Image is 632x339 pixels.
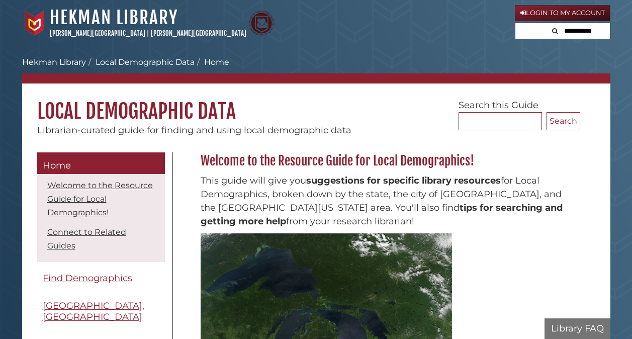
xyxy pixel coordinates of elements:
img: Calvin Theological Seminary [249,11,274,36]
a: Hekman Library [22,57,86,67]
a: Connect to Related Guides [47,227,126,250]
button: Search [549,23,561,37]
img: Calvin University [22,11,47,36]
h2: Welcome to the Resource Guide for Local Demographics! [196,153,580,169]
h1: Local Demographic Data [22,83,610,124]
span: tips for searching and getting more help [201,202,563,227]
a: [GEOGRAPHIC_DATA], [GEOGRAPHIC_DATA] [37,295,165,328]
a: Welcome to the Resource Guide for Local Demographics! [47,181,153,217]
a: Home [37,152,165,175]
span: Librarian-curated guide for finding and using local demographic data [37,125,351,136]
a: Hekman Library [50,7,178,29]
a: [PERSON_NAME][GEOGRAPHIC_DATA] [151,29,246,37]
button: Search [547,112,580,130]
button: Library FAQ [545,318,610,339]
span: [GEOGRAPHIC_DATA], [GEOGRAPHIC_DATA] [43,300,144,323]
span: suggestions for specific library resources [306,175,501,186]
i: Search [552,28,558,34]
a: [PERSON_NAME][GEOGRAPHIC_DATA] [50,29,145,37]
span: This guide will give you [201,175,306,186]
span: | [147,29,149,37]
span: Find Demographics [43,273,132,284]
li: Home [195,56,229,68]
a: Local Demographic Data [96,57,195,67]
span: Home [43,160,71,171]
a: Login to My Account [515,5,610,21]
span: from your research librarian! [286,216,414,227]
span: for Local Demographics, broken down by the state, the city of [GEOGRAPHIC_DATA], and the [GEOGRAP... [201,175,562,213]
a: Find Demographics [37,267,165,290]
nav: breadcrumb [22,56,610,83]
